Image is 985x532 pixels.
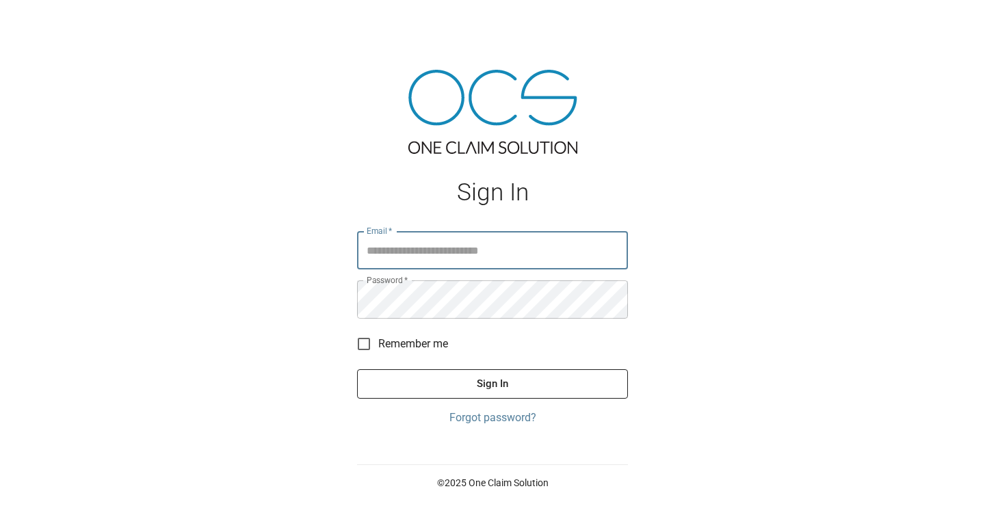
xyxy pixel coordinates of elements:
p: © 2025 One Claim Solution [357,476,628,490]
button: Sign In [357,369,628,398]
img: ocs-logo-white-transparent.png [16,8,71,36]
span: Remember me [378,336,448,352]
h1: Sign In [357,178,628,207]
a: Forgot password? [357,410,628,426]
img: ocs-logo-tra.png [408,70,577,154]
label: Email [367,225,393,237]
label: Password [367,274,408,286]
